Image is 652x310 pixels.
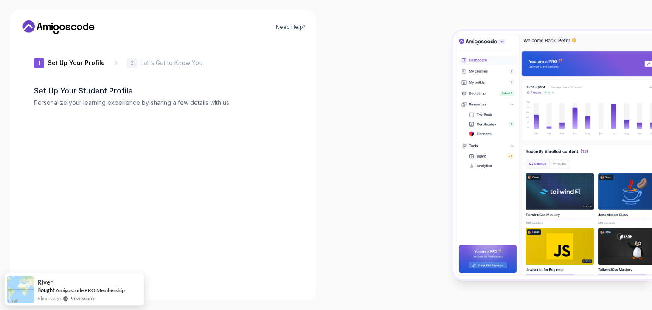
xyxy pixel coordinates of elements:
[141,59,202,67] p: Let's Get to Know You
[131,60,134,65] p: 2
[37,295,61,302] span: 6 hours ago
[69,296,96,301] a: ProveSource
[34,99,292,107] p: Personalize your learning experience by sharing a few details with us.
[38,60,40,65] p: 1
[20,20,97,34] a: Home link
[48,59,105,67] p: Set Up Your Profile
[34,85,292,97] h2: Set Up Your Student Profile
[453,31,652,279] img: Amigoscode Dashboard
[37,287,55,293] span: Bought
[37,279,53,286] span: River
[56,287,125,293] a: Amigoscode PRO Membership
[7,276,34,303] img: provesource social proof notification image
[276,24,306,31] a: Need Help?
